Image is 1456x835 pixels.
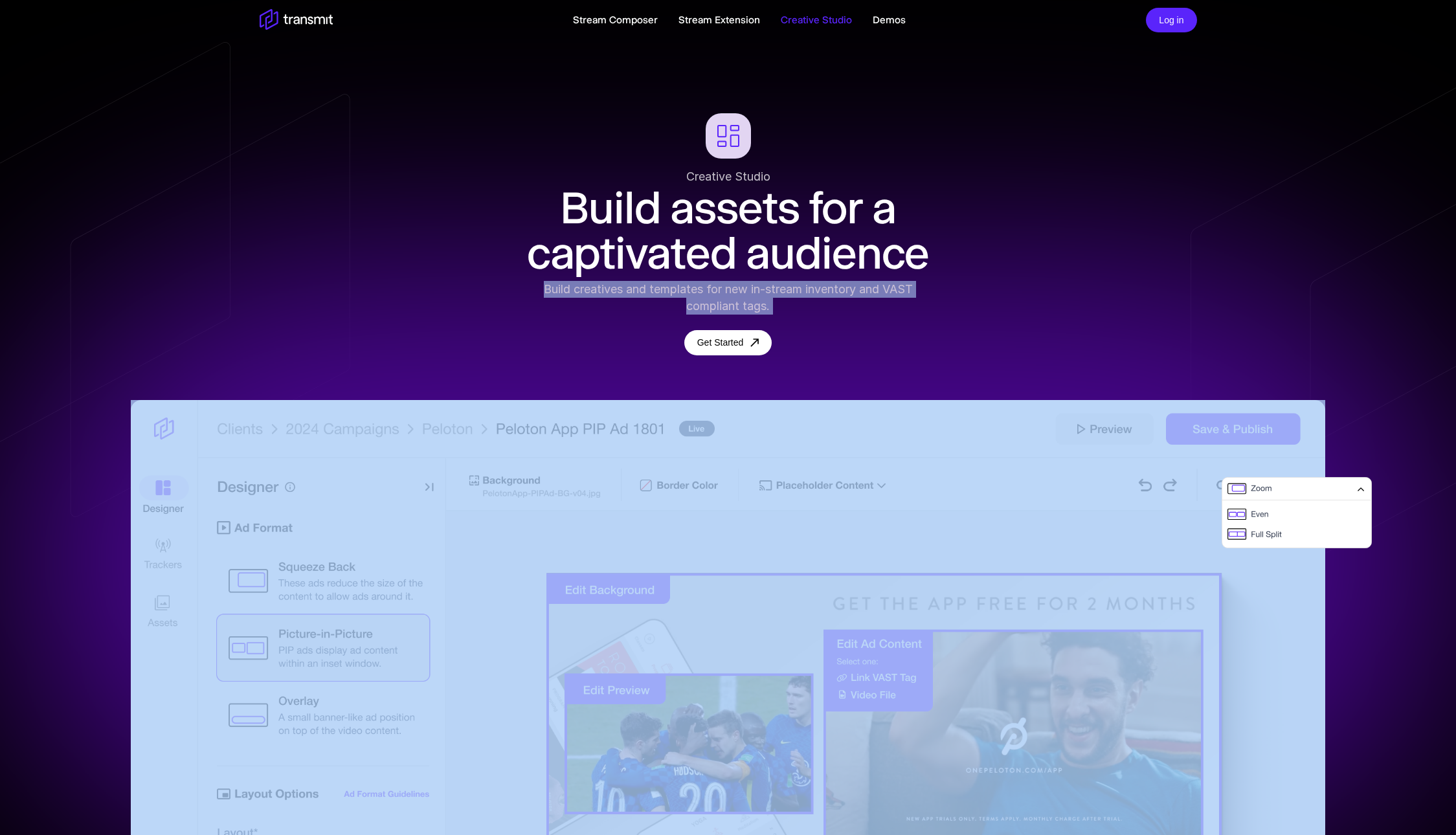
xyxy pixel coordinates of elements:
[518,281,939,315] div: Build creatives and templates for new in-stream inventory and VAST compliant tags.
[873,12,906,28] a: Demos
[518,168,939,185] div: Creative Studio
[678,12,760,28] a: Stream Extension
[1146,8,1196,33] button: Log in
[573,12,658,28] a: Stream Composer
[706,113,751,159] img: creative studio logo
[518,185,939,276] h1: Build assets for a captivated audience
[1146,13,1196,25] a: Log in
[684,330,772,355] a: Get Started
[781,12,852,28] a: Creative Studio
